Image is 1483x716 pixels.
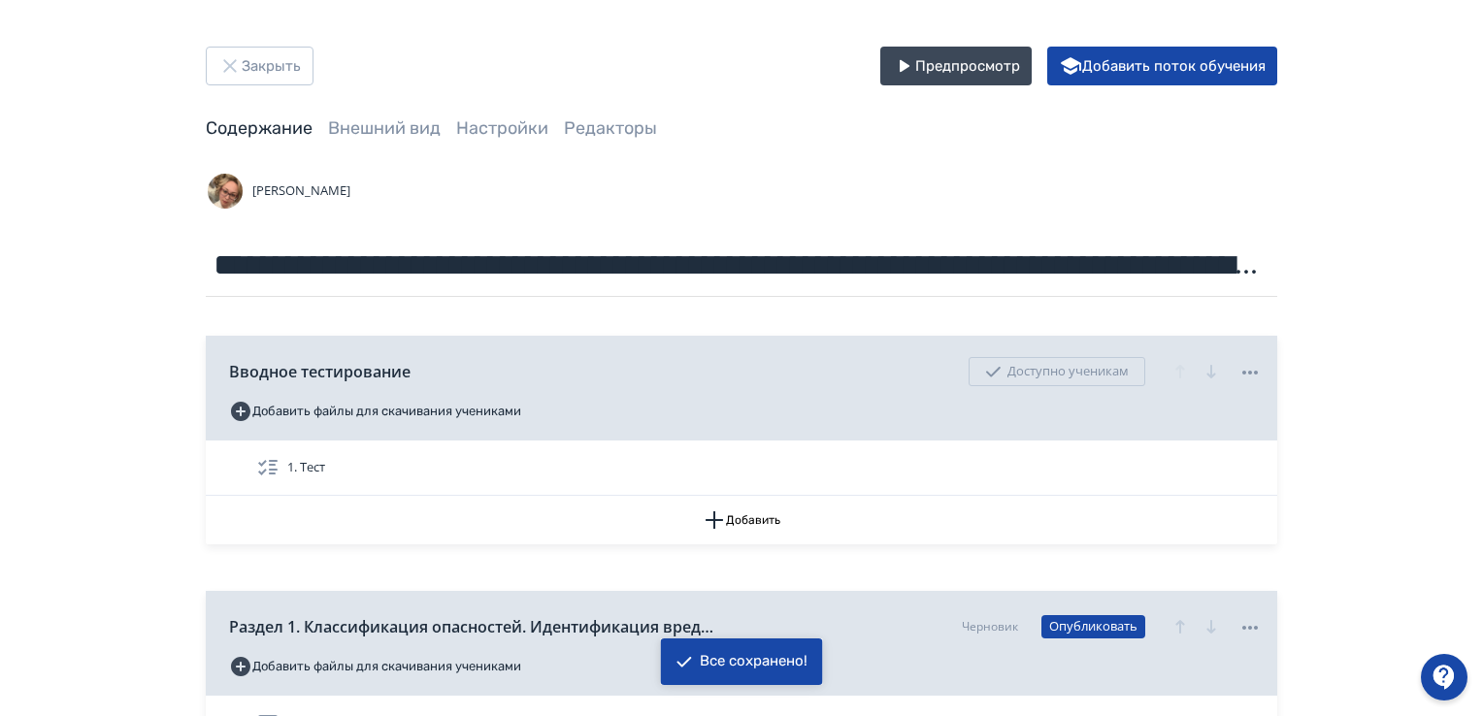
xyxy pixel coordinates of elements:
[206,117,313,139] a: Содержание
[229,396,521,427] button: Добавить файлы для скачивания учениками
[880,47,1032,85] button: Предпросмотр
[1047,47,1277,85] button: Добавить поток обучения
[206,47,313,85] button: Закрыть
[564,117,657,139] a: Редакторы
[229,615,714,638] span: Раздел 1. Классификация опасностей. Идентификация вредных и (или) опасных производственных фактор...
[206,496,1277,544] button: Добавить
[700,652,807,671] div: Все сохранено!
[229,651,521,682] button: Добавить файлы для скачивания учениками
[328,117,441,139] a: Внешний вид
[206,172,245,211] img: Avatar
[962,618,1018,635] div: Черновик
[1041,615,1145,638] button: Опубликовать
[287,458,325,477] span: 1. Тест
[969,357,1145,386] div: Доступно ученикам
[456,117,548,139] a: Настройки
[206,440,1277,496] div: 1. Тест
[252,181,350,201] span: [PERSON_NAME]
[229,360,411,383] span: Вводное тестирование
